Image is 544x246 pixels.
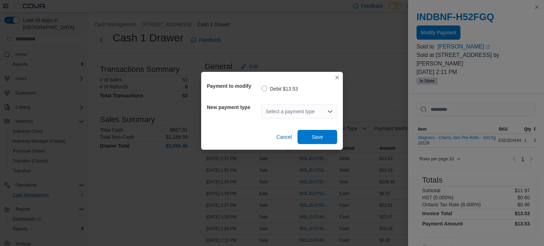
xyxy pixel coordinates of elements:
[312,133,323,141] span: Save
[261,85,298,93] label: Debit $13.53
[273,130,295,144] button: Cancel
[276,133,292,141] span: Cancel
[327,109,333,114] button: Open list of options
[207,100,260,114] h5: New payment type
[297,130,337,144] button: Save
[333,73,341,82] button: Closes this modal window
[207,79,260,93] h5: Payment to modify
